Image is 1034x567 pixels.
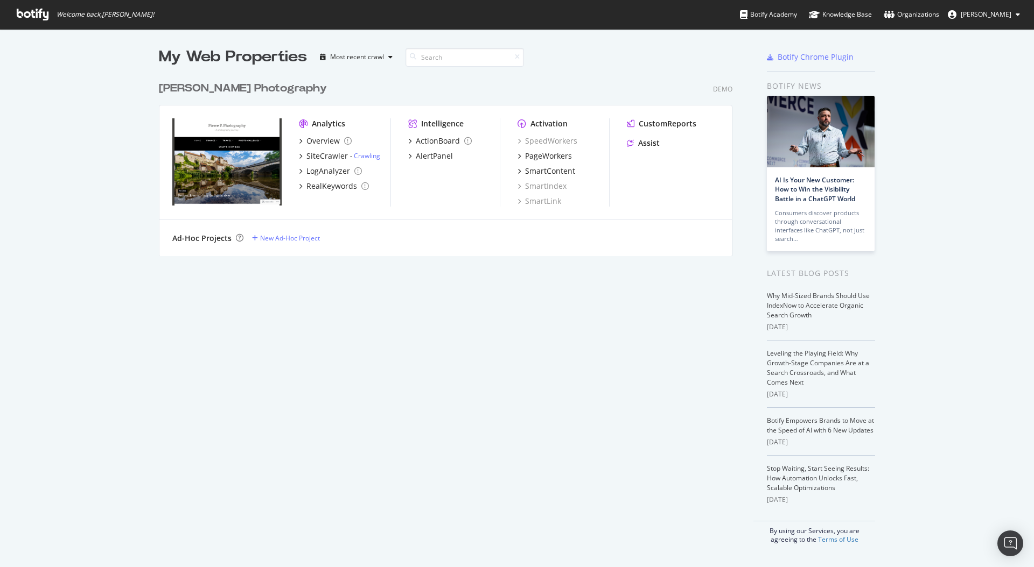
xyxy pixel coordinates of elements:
[299,136,352,146] a: Overview
[767,464,869,492] a: Stop Waiting, Start Seeing Results: How Automation Unlocks Fast, Scalable Optimizations
[312,118,345,129] div: Analytics
[767,291,870,320] a: Why Mid-Sized Brands Should Use IndexNow to Accelerate Organic Search Growth
[767,267,875,279] div: Latest Blog Posts
[518,196,561,207] a: SmartLink
[316,48,397,66] button: Most recent crawl
[350,151,380,160] div: -
[627,118,696,129] a: CustomReports
[775,209,867,243] div: Consumers discover products through conversational interfaces like ChatGPT, not just search…
[408,151,453,161] a: AlertPanel
[939,6,1029,23] button: [PERSON_NAME]
[775,175,855,203] a: AI Is Your New Customer: How to Win the Visibility Battle in a ChatGPT World
[406,48,524,67] input: Search
[767,96,875,167] img: AI Is Your New Customer: How to Win the Visibility Battle in a ChatGPT World
[159,68,741,256] div: grid
[638,138,660,148] div: Assist
[518,166,575,176] a: SmartContent
[767,322,875,332] div: [DATE]
[260,233,320,243] div: New Ad-Hoc Project
[518,151,572,161] a: PageWorkers
[639,118,696,129] div: CustomReports
[518,136,577,146] a: SpeedWorkers
[767,437,875,447] div: [DATE]
[997,530,1023,556] div: Open Intercom Messenger
[416,151,453,161] div: AlertPanel
[525,166,575,176] div: SmartContent
[57,10,154,19] span: Welcome back, [PERSON_NAME] !
[416,136,460,146] div: ActionBoard
[778,52,854,62] div: Botify Chrome Plugin
[530,118,568,129] div: Activation
[306,166,350,176] div: LogAnalyzer
[767,349,869,387] a: Leveling the Playing Field: Why Growth-Stage Companies Are at a Search Crossroads, and What Comes...
[299,181,369,192] a: RealKeywords
[299,166,362,176] a: LogAnalyzer
[421,118,464,129] div: Intelligence
[884,9,939,20] div: Organizations
[525,151,572,161] div: PageWorkers
[767,495,875,505] div: [DATE]
[627,138,660,148] a: Assist
[306,151,348,161] div: SiteCrawler
[767,80,875,92] div: Botify news
[767,52,854,62] a: Botify Chrome Plugin
[306,181,357,192] div: RealKeywords
[159,81,327,96] div: [PERSON_NAME] Photography
[354,151,380,160] a: Crawling
[172,118,282,205] img: Pierre P Photography
[713,84,732,94] div: Demo
[809,9,872,20] div: Knowledge Base
[252,233,320,243] a: New Ad-Hoc Project
[172,233,232,244] div: Ad-Hoc Projects
[518,181,567,192] a: SmartIndex
[818,535,858,544] a: Terms of Use
[767,416,874,435] a: Botify Empowers Brands to Move at the Speed of AI with 6 New Updates
[961,10,1011,19] span: Pierre Paqueton
[159,81,331,96] a: [PERSON_NAME] Photography
[740,9,797,20] div: Botify Academy
[330,54,384,60] div: Most recent crawl
[408,136,472,146] a: ActionBoard
[159,46,307,68] div: My Web Properties
[306,136,340,146] div: Overview
[299,151,380,161] a: SiteCrawler- Crawling
[753,521,875,544] div: By using our Services, you are agreeing to the
[767,389,875,399] div: [DATE]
